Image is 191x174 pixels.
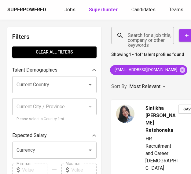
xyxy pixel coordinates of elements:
[86,80,94,89] button: Open
[110,67,181,73] span: [EMAIL_ADDRESS][DOMAIN_NAME]
[131,6,157,14] a: Candidates
[131,7,156,13] span: Candidates
[12,132,47,139] p: Expected Salary
[89,6,119,14] a: Superhunter
[12,129,97,142] div: Expected Salary
[169,7,183,13] span: Teams
[12,64,97,76] div: Talent Demographics
[89,7,118,13] b: Superhunter
[7,6,47,13] a: Superpowered
[12,66,57,74] p: Talent Demographics
[129,83,160,90] p: Most Relevant
[64,7,75,13] span: Jobs
[17,48,92,56] span: Clear All filters
[111,83,127,90] p: Sort By
[145,136,178,171] span: HR Recruitment and Career [DEMOGRAPHIC_DATA]
[145,105,178,134] span: Sintikha [PERSON_NAME] Retshoneka
[12,46,97,58] button: Clear All filters
[110,65,187,75] div: [EMAIL_ADDRESS][DOMAIN_NAME]
[116,105,134,123] img: 7aaa04c3d6f9ea7b8f704a4941275588.jpeg
[17,116,92,122] p: Please select a Country first
[64,6,77,14] a: Jobs
[141,52,144,57] b: 1
[111,51,184,63] p: Showing of talent profiles found
[129,81,168,92] div: Most Relevant
[86,146,94,154] button: Open
[169,6,185,14] a: Teams
[7,6,46,13] div: Superpowered
[12,32,97,42] h6: Filters
[129,52,137,57] b: 1 - 1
